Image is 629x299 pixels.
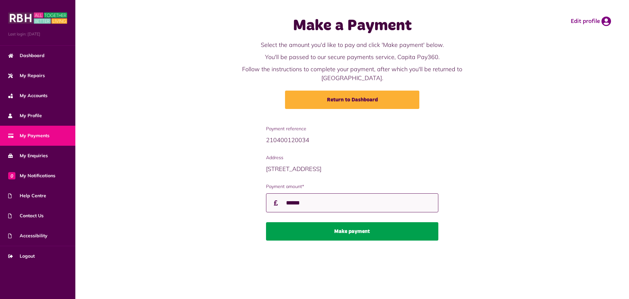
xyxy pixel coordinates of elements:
[8,192,46,199] span: Help Centre
[8,52,45,59] span: Dashboard
[8,253,35,260] span: Logout
[221,53,483,61] p: You'll be passed to our secure payments service, Capita Pay360.
[8,172,55,179] span: My Notifications
[8,152,48,159] span: My Enquiries
[221,65,483,82] p: Follow the instructions to complete your payment, after which you'll be returned to [GEOGRAPHIC_D...
[8,212,44,219] span: Contact Us
[221,16,483,35] h1: Make a Payment
[266,165,321,173] span: [STREET_ADDRESS]
[8,172,15,179] span: 0
[221,40,483,49] p: Select the amount you'd like to pay and click 'Make payment' below.
[8,112,42,119] span: My Profile
[285,91,419,109] a: Return to Dashboard
[8,31,67,37] span: Last login: [DATE]
[266,183,439,190] label: Payment amount*
[266,222,439,241] button: Make payment
[266,136,309,144] span: 210400120034
[8,92,48,99] span: My Accounts
[571,16,611,26] a: Edit profile
[8,72,45,79] span: My Repairs
[266,125,439,132] span: Payment reference
[8,232,48,239] span: Accessibility
[8,11,67,25] img: MyRBH
[266,154,439,161] span: Address
[8,132,49,139] span: My Payments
